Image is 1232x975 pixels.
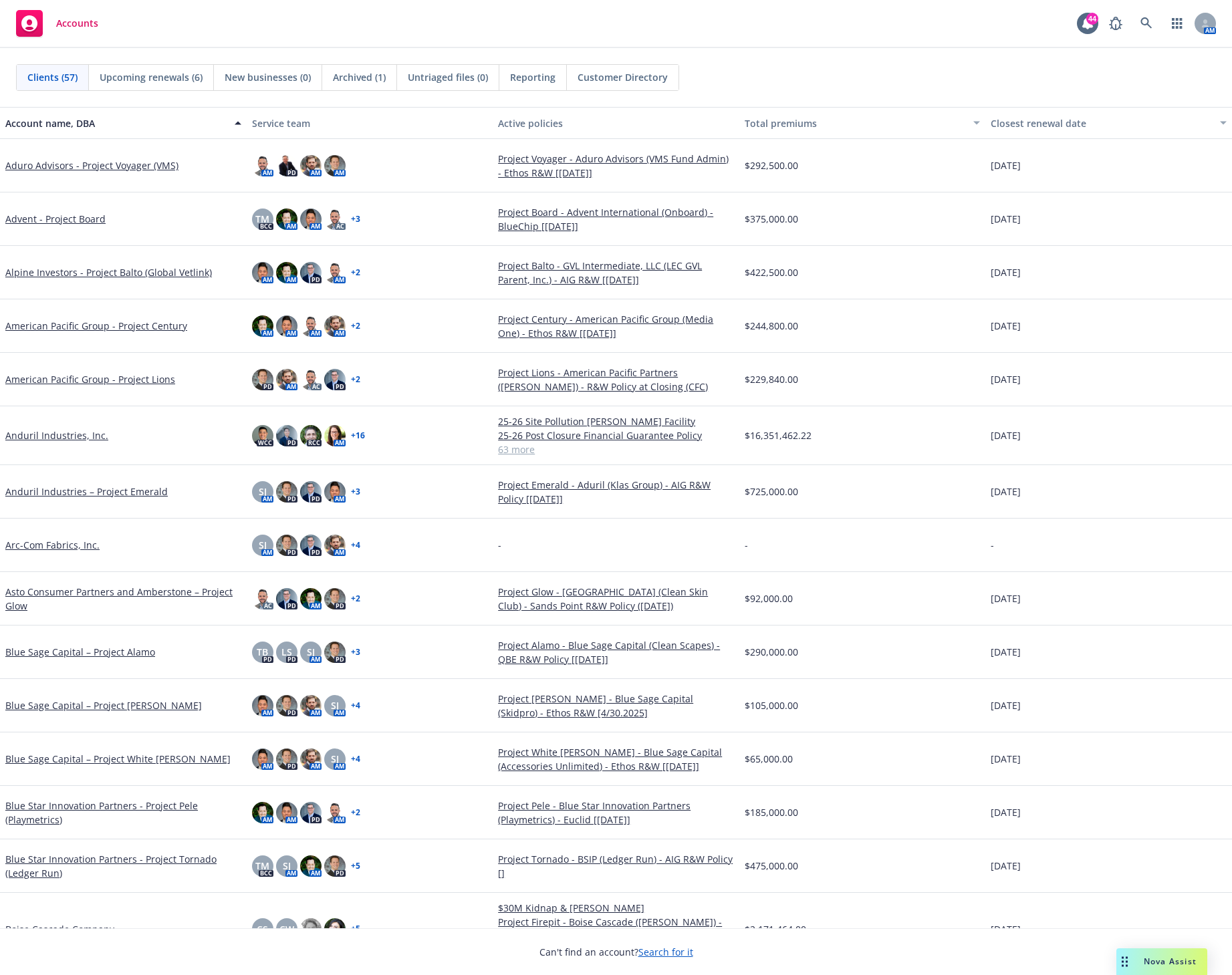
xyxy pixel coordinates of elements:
a: Project Glow - [GEOGRAPHIC_DATA] (Clean Skin Club) - Sands Point R&W Policy ([DATE]) [498,585,734,613]
button: Nova Assist [1116,948,1207,975]
span: $375,000.00 [745,212,798,226]
span: [DATE] [991,859,1021,873]
a: Project Alamo - Blue Sage Capital (Clean Scapes) - QBE R&W Policy [[DATE]] [498,638,734,666]
img: photo [324,481,346,503]
img: photo [276,315,297,337]
a: Project White [PERSON_NAME] - Blue Sage Capital (Accessories Unlimited) - Ethos R&W [[DATE]] [498,745,734,773]
span: [DATE] [991,319,1021,333]
a: Blue Sage Capital – Project Alamo [5,645,155,659]
span: - [745,538,748,552]
img: photo [324,425,346,446]
img: photo [252,262,273,283]
span: CW [279,922,294,936]
a: Blue Star Innovation Partners - Project Pele (Playmetrics) [5,799,241,827]
img: photo [300,155,322,176]
a: Project Balto - GVL Intermediate, LLC (LEC GVL Parent, Inc.) - AIG R&W [[DATE]] [498,259,734,287]
img: photo [324,208,346,230]
a: Boise Cascade Company [5,922,114,936]
span: [DATE] [991,752,1021,766]
div: Active policies [498,116,734,130]
img: photo [300,369,322,390]
img: photo [300,588,322,609]
div: Drag to move [1116,948,1133,975]
a: + 2 [351,595,360,603]
a: Project Lions - American Pacific Partners ([PERSON_NAME]) - R&W Policy at Closing (CFC) [498,366,734,394]
span: SJ [259,538,267,552]
img: photo [276,208,297,230]
a: Project Firepit - Boise Cascade ([PERSON_NAME]) - Ethos R&W ([DATE]) [498,915,734,943]
span: [DATE] [991,645,1021,659]
a: 63 more [498,442,734,456]
a: Blue Star Innovation Partners - Project Tornado (Ledger Run) [5,852,241,880]
img: photo [324,918,346,940]
span: Nova Assist [1144,956,1197,967]
img: photo [324,262,346,283]
span: TB [257,645,268,659]
span: Clients (57) [27,70,78,84]
span: [DATE] [991,805,1021,819]
a: Asto Consumer Partners and Amberstone – Project Glow [5,585,241,613]
span: $244,800.00 [745,319,798,333]
span: [DATE] [991,922,1021,936]
span: Upcoming renewals (6) [100,70,203,84]
span: [DATE] [991,158,1021,172]
a: + 3 [351,215,360,223]
img: photo [252,588,273,609]
span: CS [257,922,268,936]
img: photo [300,208,322,230]
a: + 4 [351,755,360,763]
span: [DATE] [991,372,1021,386]
a: + 5 [351,925,360,933]
a: Blue Sage Capital – Project [PERSON_NAME] [5,698,202,712]
div: Total premiums [745,116,966,130]
span: Can't find an account? [539,945,693,959]
img: photo [252,748,273,770]
span: [DATE] [991,591,1021,605]
img: photo [300,425,322,446]
img: photo [300,262,322,283]
span: TM [255,212,269,226]
a: Project Pele - Blue Star Innovation Partners (Playmetrics) - Euclid [[DATE]] [498,799,734,827]
img: photo [276,369,297,390]
div: 44 [1086,13,1098,25]
a: Anduril Industries, Inc. [5,428,108,442]
span: $725,000.00 [745,484,798,499]
span: [DATE] [991,212,1021,226]
a: + 5 [351,862,360,870]
a: + 4 [351,541,360,549]
div: Account name, DBA [5,116,227,130]
img: photo [252,425,273,446]
span: $475,000.00 [745,859,798,873]
img: photo [300,535,322,556]
a: Search for it [638,946,693,958]
img: photo [276,535,297,556]
img: photo [300,748,322,770]
a: Switch app [1164,10,1191,37]
a: + 3 [351,648,360,656]
img: photo [300,855,322,877]
img: photo [252,155,273,176]
a: Arc-Com Fabrics, Inc. [5,538,100,552]
span: [DATE] [991,484,1021,499]
span: $16,351,462.22 [745,428,812,442]
a: Project Century - American Pacific Group (Media One) - Ethos R&W [[DATE]] [498,312,734,340]
span: [DATE] [991,265,1021,279]
span: $65,000.00 [745,752,793,766]
button: Service team [247,107,493,139]
img: photo [324,642,346,663]
img: photo [276,425,297,446]
a: + 16 [351,432,365,440]
span: [DATE] [991,698,1021,712]
span: Untriaged files (0) [408,70,488,84]
span: $290,000.00 [745,645,798,659]
img: photo [276,748,297,770]
a: + 2 [351,376,360,384]
a: Blue Sage Capital – Project White [PERSON_NAME] [5,752,231,766]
